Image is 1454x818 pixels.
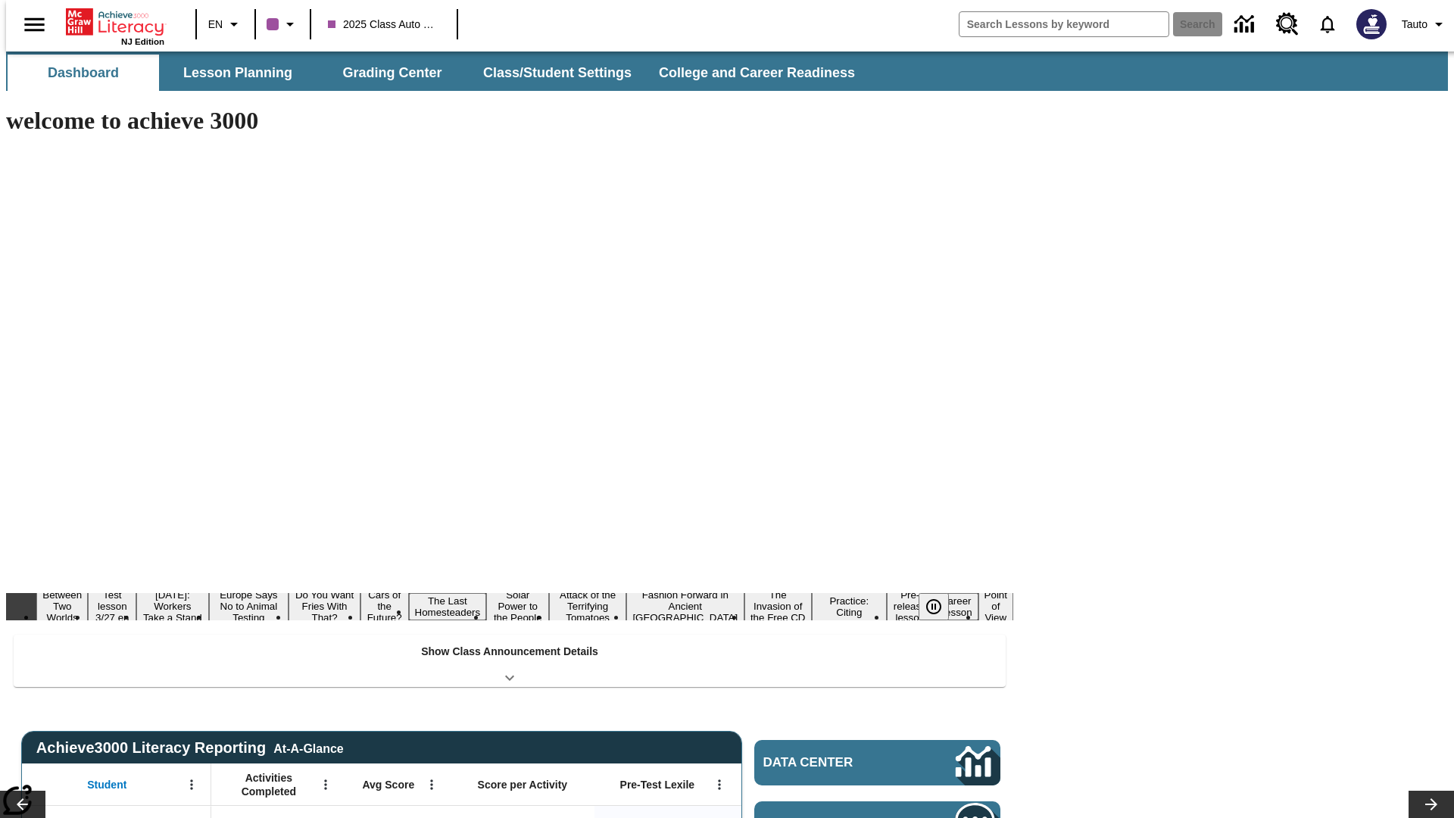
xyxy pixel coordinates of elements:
button: Class/Student Settings [471,55,644,91]
button: Slide 11 The Invasion of the Free CD [744,587,812,626]
button: Slide 3 Labor Day: Workers Take a Stand [136,587,208,626]
span: Student [87,778,126,791]
span: Pre-Test Lexile [620,778,695,791]
button: Slide 4 Europe Says No to Animal Testing [209,587,289,626]
span: EN [208,17,223,33]
span: Tauto [1402,17,1427,33]
button: Slide 1 Between Two Worlds [36,587,88,626]
button: Slide 6 Cars of the Future? [360,587,409,626]
button: Open Menu [180,773,203,796]
button: Slide 7 The Last Homesteaders [409,593,487,620]
button: Slide 9 Attack of the Terrifying Tomatoes [549,587,626,626]
button: Lesson Planning [162,55,314,91]
button: Slide 10 Fashion Forward in Ancient Rome [626,587,744,626]
button: Slide 15 Point of View [978,587,1013,626]
div: Home [66,5,164,46]
button: Slide 13 Pre-release lesson [887,587,934,626]
a: Resource Center, Will open in new tab [1267,4,1308,45]
button: Open Menu [708,773,731,796]
span: 2025 Class Auto Grade 13 [328,17,440,33]
button: Profile/Settings [1396,11,1454,38]
button: Class color is purple. Change class color [261,11,305,38]
button: Pause [919,593,949,620]
div: Show Class Announcement Details [14,635,1006,687]
button: Select a new avatar [1347,5,1396,44]
span: Achieve3000 Literacy Reporting [36,739,344,757]
a: Data Center [1225,4,1267,45]
button: Lesson carousel, Next [1409,791,1454,818]
p: Show Class Announcement Details [421,644,598,660]
img: Avatar [1356,9,1387,39]
span: NJ Edition [121,37,164,46]
span: Activities Completed [219,771,319,798]
a: Home [66,7,164,37]
button: Dashboard [8,55,159,91]
input: search field [959,12,1169,36]
span: Avg Score [362,778,414,791]
button: Open Menu [420,773,443,796]
span: Data Center [763,755,905,770]
h1: welcome to achieve 3000 [6,107,1013,135]
div: SubNavbar [6,52,1448,91]
a: Notifications [1308,5,1347,44]
button: Grading Center [317,55,468,91]
div: At-A-Glance [273,739,343,756]
span: Score per Activity [478,778,568,791]
button: Open Menu [314,773,337,796]
div: Pause [919,593,964,620]
button: College and Career Readiness [647,55,867,91]
button: Slide 12 Mixed Practice: Citing Evidence [812,582,887,632]
button: Open side menu [12,2,57,47]
a: Data Center [754,740,1000,785]
button: Language: EN, Select a language [201,11,250,38]
button: Slide 8 Solar Power to the People [486,587,549,626]
button: Slide 2 Test lesson 3/27 en [88,587,136,626]
div: SubNavbar [6,55,869,91]
button: Slide 5 Do You Want Fries With That? [289,587,360,626]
